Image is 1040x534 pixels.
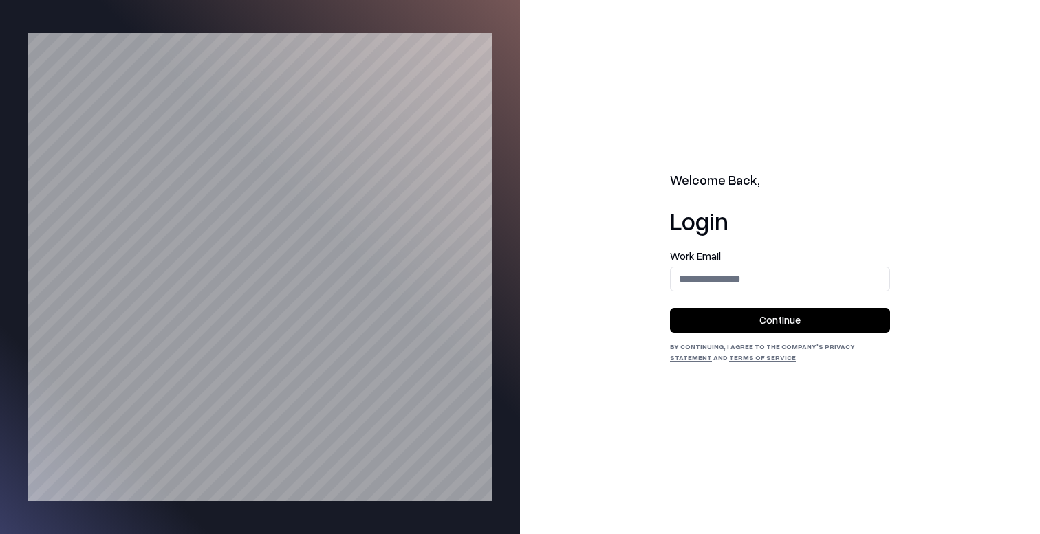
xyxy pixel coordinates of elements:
a: Terms of Service [729,353,796,361]
h1: Login [670,207,890,234]
label: Work Email [670,251,890,261]
button: Continue [670,308,890,333]
h2: Welcome Back, [670,171,890,190]
a: Privacy Statement [670,342,855,361]
div: By continuing, I agree to the Company's and [670,341,890,363]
